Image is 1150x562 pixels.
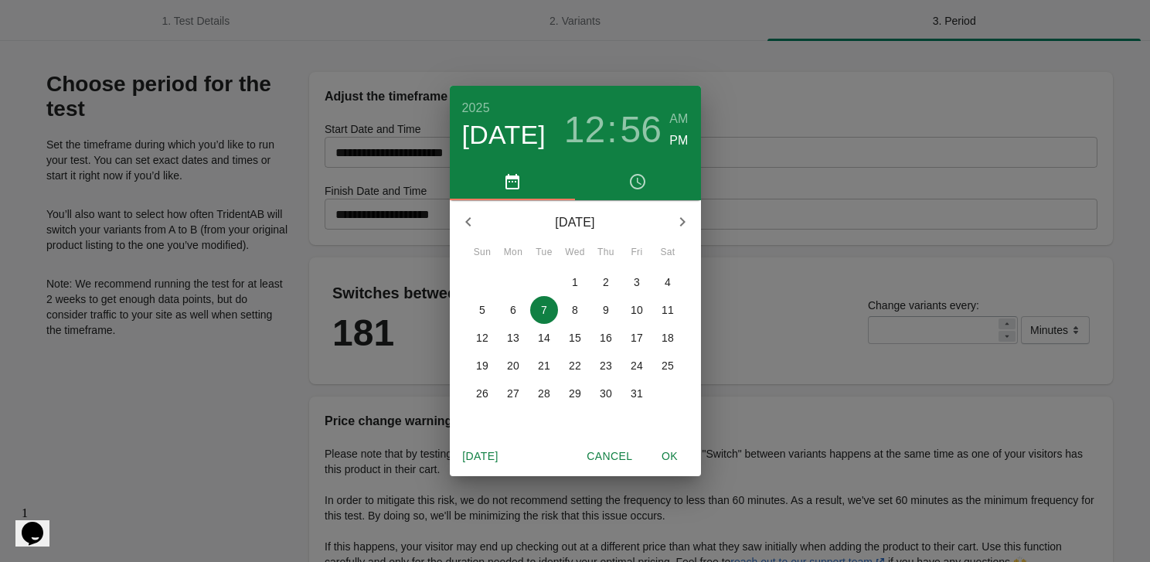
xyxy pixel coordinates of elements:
button: [DATE] [456,442,505,471]
button: 14 [530,324,558,352]
p: 6 [510,302,516,318]
button: 21 [530,352,558,380]
span: Tue [530,245,558,261]
button: 7 [530,296,558,324]
p: 22 [569,358,581,373]
button: 22 [561,352,589,380]
button: 12 [468,324,496,352]
button: 15 [561,324,589,352]
button: 27 [499,380,527,407]
p: 19 [476,358,488,373]
iframe: chat widget [15,500,65,547]
p: 13 [507,330,519,346]
button: 5 [468,296,496,324]
button: 19 [468,352,496,380]
span: Wed [561,245,589,261]
h3: : [607,108,617,152]
p: 28 [538,386,550,401]
button: 20 [499,352,527,380]
p: 2 [603,274,609,290]
p: 18 [662,330,674,346]
p: 1 [572,274,578,290]
span: Sat [654,245,682,261]
button: 2025 [462,97,490,119]
p: 9 [603,302,609,318]
button: 8 [561,296,589,324]
p: 12 [476,330,488,346]
button: 2 [592,268,620,296]
button: 56 [621,108,662,152]
p: 11 [662,302,674,318]
p: 27 [507,386,519,401]
button: [DATE] [462,119,546,152]
p: 4 [665,274,671,290]
p: 23 [600,358,612,373]
p: 16 [600,330,612,346]
button: 17 [623,324,651,352]
button: 11 [654,296,682,324]
button: 6 [499,296,527,324]
p: 30 [600,386,612,401]
p: 24 [631,358,643,373]
span: Thu [592,245,620,261]
button: 16 [592,324,620,352]
button: 31 [623,380,651,407]
p: 14 [538,330,550,346]
span: Cancel [587,447,632,466]
span: [DATE] [462,447,499,466]
span: Fri [623,245,651,261]
button: Cancel [580,442,638,471]
button: 24 [623,352,651,380]
p: 7 [541,302,547,318]
button: 10 [623,296,651,324]
button: 18 [654,324,682,352]
button: AM [669,108,688,130]
button: 29 [561,380,589,407]
p: 31 [631,386,643,401]
button: 3 [623,268,651,296]
button: 26 [468,380,496,407]
p: 20 [507,358,519,373]
p: 26 [476,386,488,401]
p: 3 [634,274,640,290]
p: 21 [538,358,550,373]
span: OK [652,447,689,466]
button: 30 [592,380,620,407]
button: 12 [564,108,605,152]
button: 4 [654,268,682,296]
button: 28 [530,380,558,407]
p: 10 [631,302,643,318]
p: 8 [572,302,578,318]
p: 29 [569,386,581,401]
button: 23 [592,352,620,380]
button: PM [669,130,688,152]
button: 9 [592,296,620,324]
button: 25 [654,352,682,380]
p: 25 [662,358,674,373]
button: 1 [561,268,589,296]
span: Mon [499,245,527,261]
button: 13 [499,324,527,352]
p: 17 [631,330,643,346]
button: OK [645,442,695,471]
p: [DATE] [487,213,664,232]
span: Sun [468,245,496,261]
p: 15 [569,330,581,346]
p: 5 [479,302,485,318]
